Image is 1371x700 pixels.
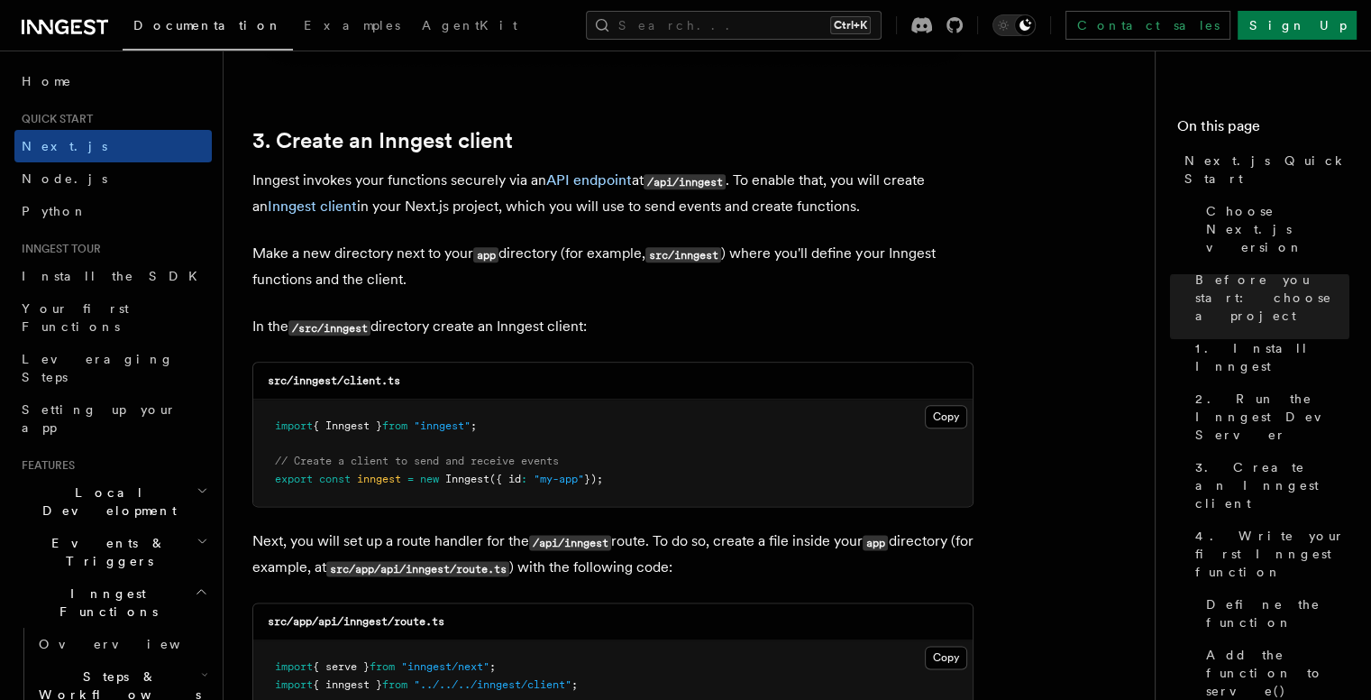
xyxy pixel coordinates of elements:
[14,393,212,444] a: Setting up your app
[275,473,313,485] span: export
[357,473,401,485] span: inngest
[863,535,888,550] code: app
[14,65,212,97] a: Home
[293,5,411,49] a: Examples
[252,241,973,292] p: Make a new directory next to your directory (for example, ) where you'll define your Inngest func...
[1188,332,1349,382] a: 1. Install Inngest
[268,198,357,215] a: Inngest client
[22,171,107,186] span: Node.js
[14,112,93,126] span: Quick start
[1195,458,1349,512] span: 3. Create an Inngest client
[252,128,513,153] a: 3. Create an Inngest client
[275,419,313,432] span: import
[313,660,370,673] span: { serve }
[1188,451,1349,520] a: 3. Create an Inngest client
[1188,263,1349,332] a: Before you start: choose a project
[414,678,571,691] span: "../../../inngest/client"
[382,419,407,432] span: from
[22,301,129,334] span: Your first Functions
[252,314,973,340] p: In the directory create an Inngest client:
[326,561,509,576] code: src/app/api/inngest/route.ts
[992,14,1036,36] button: Toggle dark mode
[644,174,726,189] code: /api/inngest
[14,260,212,292] a: Install the SDK
[1206,646,1349,700] span: Add the function to serve()
[14,343,212,393] a: Leveraging Steps
[14,585,195,621] span: Inngest Functions
[489,660,496,673] span: ;
[414,419,471,432] span: "inngest"
[1199,588,1349,639] a: Define the function
[32,628,212,660] a: Overview
[586,11,882,40] button: Search...Ctrl+K
[14,162,212,195] a: Node.js
[313,419,382,432] span: { Inngest }
[1177,144,1349,195] a: Next.js Quick Start
[584,473,603,485] span: });
[14,577,212,628] button: Inngest Functions
[534,473,584,485] span: "my-app"
[14,476,212,527] button: Local Development
[489,473,521,485] span: ({ id
[1195,271,1349,325] span: Before you start: choose a project
[268,374,400,387] code: src/inngest/client.ts
[401,660,489,673] span: "inngest/next"
[22,139,107,153] span: Next.js
[571,678,578,691] span: ;
[275,678,313,691] span: import
[529,535,611,550] code: /api/inngest
[22,352,174,384] span: Leveraging Steps
[1199,195,1349,263] a: Choose Next.js version
[1206,202,1349,256] span: Choose Next.js version
[268,615,444,628] code: src/app/api/inngest/route.ts
[1195,527,1349,581] span: 4. Write your first Inngest function
[22,402,177,435] span: Setting up your app
[1184,152,1349,188] span: Next.js Quick Start
[411,5,528,49] a: AgentKit
[39,637,224,651] span: Overview
[123,5,293,51] a: Documentation
[645,247,721,262] code: src/inngest
[382,678,407,691] span: from
[275,455,559,467] span: // Create a client to send and receive events
[304,18,400,32] span: Examples
[22,204,87,218] span: Python
[830,16,871,34] kbd: Ctrl+K
[407,473,414,485] span: =
[445,473,489,485] span: Inngest
[14,242,101,256] span: Inngest tour
[22,72,72,90] span: Home
[473,247,498,262] code: app
[313,678,382,691] span: { inngest }
[1177,115,1349,144] h4: On this page
[546,171,632,189] a: API endpoint
[471,419,477,432] span: ;
[925,405,967,428] button: Copy
[1065,11,1230,40] a: Contact sales
[14,292,212,343] a: Your first Functions
[420,473,439,485] span: new
[14,534,197,570] span: Events & Triggers
[14,130,212,162] a: Next.js
[1238,11,1357,40] a: Sign Up
[370,660,395,673] span: from
[1206,595,1349,631] span: Define the function
[252,529,973,581] p: Next, you will set up a route handler for the route. To do so, create a file inside your director...
[14,458,75,473] span: Features
[14,195,212,227] a: Python
[22,269,208,283] span: Install the SDK
[1195,390,1349,444] span: 2. Run the Inngest Dev Server
[521,473,527,485] span: :
[252,168,973,219] p: Inngest invokes your functions securely via an at . To enable that, you will create an in your Ne...
[14,527,212,577] button: Events & Triggers
[133,18,282,32] span: Documentation
[1188,382,1349,451] a: 2. Run the Inngest Dev Server
[1188,520,1349,588] a: 4. Write your first Inngest function
[275,660,313,673] span: import
[14,484,197,520] span: Local Development
[925,646,967,669] button: Copy
[422,18,517,32] span: AgentKit
[1195,339,1349,375] span: 1. Install Inngest
[288,320,370,336] code: /src/inngest
[319,473,351,485] span: const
